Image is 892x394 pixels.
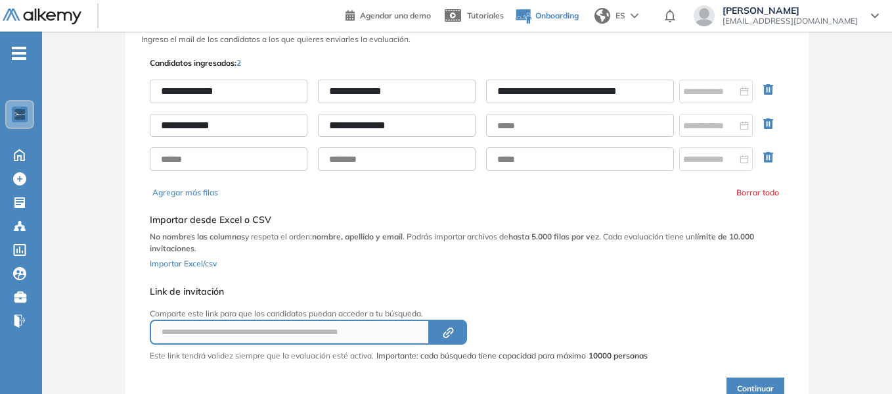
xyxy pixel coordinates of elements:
b: límite de 10.000 invitaciones [150,232,754,253]
button: Onboarding [514,2,579,30]
img: https://assets.alkemy.org/workspaces/1802/d452bae4-97f6-47ab-b3bf-1c40240bc960.jpg [14,109,25,120]
p: Candidatos ingresados: [150,57,241,69]
h3: Ingresa el mail de los candidatos a los que quieres enviarles la evaluación. [141,35,793,44]
img: arrow [631,13,638,18]
span: Tutoriales [467,11,504,20]
i: - [12,52,26,55]
span: 2 [236,58,241,68]
span: ES [615,10,625,22]
span: [EMAIL_ADDRESS][DOMAIN_NAME] [723,16,858,26]
img: Logo [3,9,81,25]
h5: Importar desde Excel o CSV [150,214,784,226]
b: nombre, apellido y email [312,232,403,241]
span: Importar Excel/csv [150,259,217,268]
p: Este link tendrá validez siempre que la evaluación esté activa. [150,350,374,362]
span: Agendar una demo [360,11,431,20]
span: Importante: cada búsqueda tiene capacidad para máximo [376,350,648,362]
button: Importar Excel/csv [150,255,217,270]
button: Agregar más filas [152,187,218,199]
p: y respeta el orden: . Podrás importar archivos de . Cada evaluación tiene un . [150,231,784,255]
h5: Link de invitación [150,286,648,297]
img: world [594,8,610,24]
a: Agendar una demo [346,7,431,22]
span: [PERSON_NAME] [723,5,858,16]
button: Borrar todo [736,187,779,199]
b: hasta 5.000 filas por vez [508,232,599,241]
span: Onboarding [535,11,579,20]
b: No nombres las columnas [150,232,245,241]
strong: 10000 personas [589,351,648,360]
p: Comparte este link para que los candidatos puedan acceder a tu búsqueda. [150,308,648,320]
